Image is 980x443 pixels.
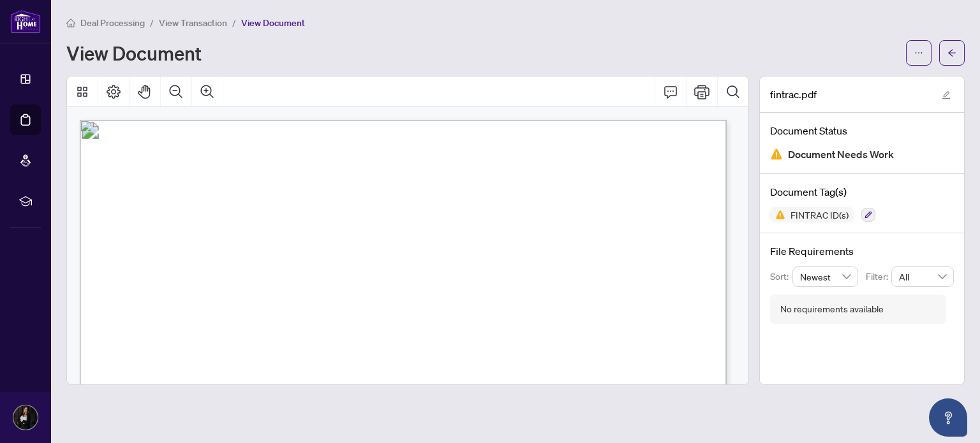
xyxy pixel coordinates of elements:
span: View Document [241,17,305,29]
li: / [232,15,236,30]
span: fintrac.pdf [770,87,817,102]
span: Deal Processing [80,17,145,29]
img: Status Icon [770,207,785,222]
img: Document Status [770,148,783,161]
span: arrow-left [947,48,956,57]
h4: Document Status [770,123,954,138]
span: FINTRAC ID(s) [785,210,854,219]
p: Sort: [770,270,792,284]
h1: View Document [66,43,202,63]
div: No requirements available [780,302,884,316]
span: ellipsis [914,48,923,57]
span: edit [942,91,951,99]
span: All [899,267,946,286]
button: Open asap [929,398,967,437]
p: Filter: [866,270,891,284]
span: Newest [800,267,851,286]
span: home [66,18,75,27]
img: logo [10,10,41,33]
img: Profile Icon [13,405,38,430]
h4: File Requirements [770,243,954,259]
span: View Transaction [159,17,227,29]
li: / [150,15,154,30]
span: Document Needs Work [788,146,894,163]
h4: Document Tag(s) [770,184,954,200]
